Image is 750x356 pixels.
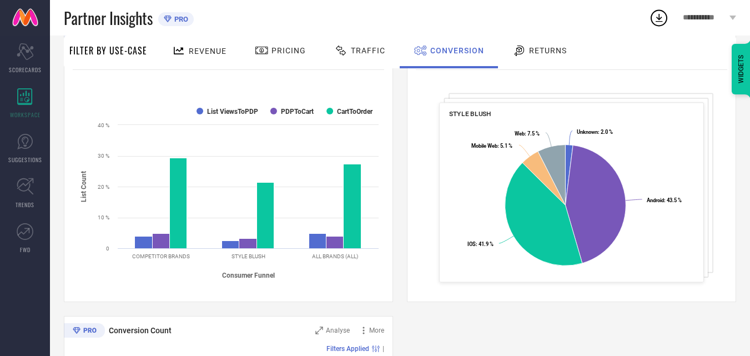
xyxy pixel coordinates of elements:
[80,171,88,202] tspan: List Count
[337,108,373,116] text: CartToOrder
[9,66,42,74] span: SCORECARDS
[382,345,384,353] span: |
[529,46,567,55] span: Returns
[132,253,190,259] text: COMPETITOR BRANDS
[231,253,265,259] text: STYLE BLUSH
[326,327,350,334] span: Analyse
[98,122,109,128] text: 40 %
[471,143,512,149] text: : 5.1 %
[369,327,384,334] span: More
[471,143,497,149] tspan: Mobile Web
[649,8,669,28] div: Open download list
[577,129,613,135] text: : 2.0 %
[315,327,323,334] svg: Zoom
[281,108,314,116] text: PDPToCart
[222,272,275,279] tspan: Consumer Funnel
[172,15,188,23] span: PRO
[98,184,109,190] text: 20 %
[577,129,598,135] tspan: Unknown
[326,345,369,353] span: Filters Applied
[64,7,153,29] span: Partner Insights
[16,200,34,209] span: TRENDS
[207,108,258,116] text: List ViewsToPDP
[467,241,494,247] text: : 41.9 %
[647,197,664,203] tspan: Android
[515,131,525,137] tspan: Web
[189,47,226,56] span: Revenue
[467,241,476,247] tspan: IOS
[271,46,306,55] span: Pricing
[449,110,491,118] span: STYLE BLUSH
[98,153,109,159] text: 30 %
[109,326,172,335] span: Conversion Count
[647,197,682,203] text: : 43.5 %
[69,44,147,57] span: Filter By Use-Case
[64,323,105,340] div: Premium
[10,111,41,119] span: WORKSPACE
[351,46,385,55] span: Traffic
[515,131,540,137] text: : 7.5 %
[8,156,42,164] span: SUGGESTIONS
[20,245,31,254] span: FWD
[312,253,358,259] text: ALL BRANDS (ALL)
[106,245,109,252] text: 0
[98,214,109,220] text: 10 %
[430,46,484,55] span: Conversion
